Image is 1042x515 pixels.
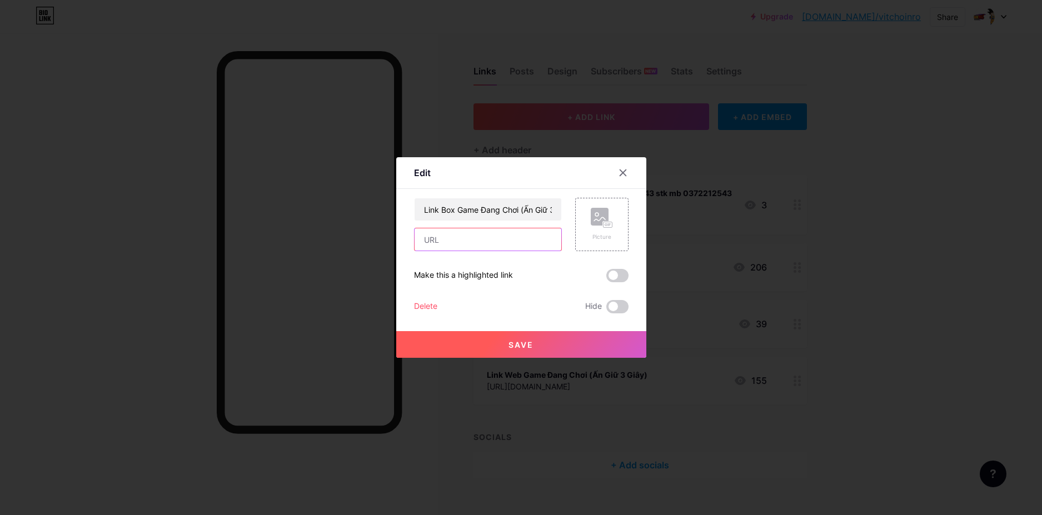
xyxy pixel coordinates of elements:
[508,340,534,349] span: Save
[414,166,431,179] div: Edit
[415,198,561,221] input: Title
[415,228,561,251] input: URL
[396,331,646,358] button: Save
[585,300,602,313] span: Hide
[591,233,613,241] div: Picture
[414,300,437,313] div: Delete
[414,269,513,282] div: Make this a highlighted link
